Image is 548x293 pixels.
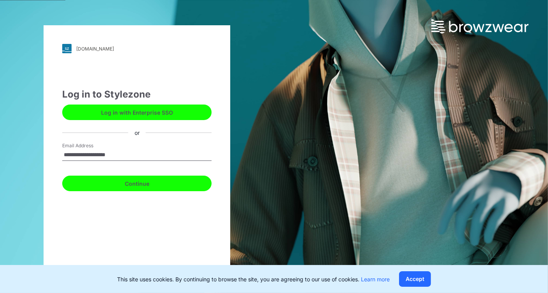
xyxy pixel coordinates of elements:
a: Learn more [361,276,390,283]
button: Accept [399,271,431,287]
a: [DOMAIN_NAME] [62,44,212,53]
label: Email Address [62,142,117,149]
button: Continue [62,176,212,191]
p: This site uses cookies. By continuing to browse the site, you are agreeing to our use of cookies. [117,275,390,283]
div: or [128,129,146,137]
button: Log in with Enterprise SSO [62,105,212,120]
div: [DOMAIN_NAME] [76,46,114,52]
img: browzwear-logo.73288ffb.svg [431,19,529,33]
div: Log in to Stylezone [62,87,212,101]
img: svg+xml;base64,PHN2ZyB3aWR0aD0iMjgiIGhlaWdodD0iMjgiIHZpZXdCb3g9IjAgMCAyOCAyOCIgZmlsbD0ibm9uZSIgeG... [62,44,72,53]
